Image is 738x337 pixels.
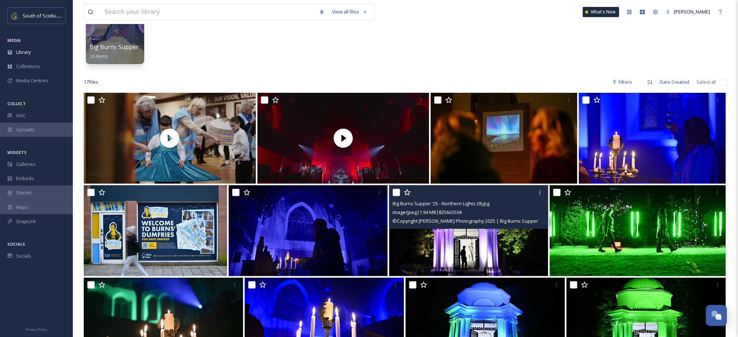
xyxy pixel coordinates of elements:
[579,93,726,184] img: Big Burns Supper '25 - Northern Lights (12).jpg
[393,209,462,215] span: image/jpeg | 1.94 MB | 8256 x 5504
[23,12,106,19] span: South of Scotland Destination Alliance
[697,79,716,86] span: Select all
[7,37,21,43] span: MEDIA
[609,75,636,89] div: Filters
[16,204,28,211] span: Maps
[662,5,714,19] a: [PERSON_NAME]
[16,77,48,84] span: Media Centres
[16,175,34,182] span: Embeds
[257,93,430,184] img: thumbnail
[656,75,693,89] div: Date Created
[16,126,34,133] span: Uploads
[101,4,315,20] input: Search your library
[16,49,31,56] span: Library
[393,200,490,207] span: Big Burns Supper '25 - Northern Lights (9).jpg
[16,63,40,70] span: Collections
[229,185,388,276] img: Big Burns Supper '25 - Northern Lights (10).jpg
[16,112,26,119] span: UGC
[550,185,726,276] img: Big Burns Supper '25 - Northern Lights (8).jpg
[706,305,727,326] button: Open Chat
[7,101,26,106] span: COLLECT
[16,218,36,225] span: SnapLink
[26,327,47,332] span: Privacy Policy
[583,7,619,17] a: What's New
[84,79,98,86] span: 17 file s
[389,185,548,276] img: Big Burns Supper '25 - Northern Lights (9).jpg
[12,12,19,19] img: images.jpeg
[328,5,371,19] a: View all files
[90,53,108,59] span: 16 items
[84,185,227,276] img: Big Burns Supper '25 - Northern Lights (11).jpg
[16,189,32,196] span: Stories
[431,93,577,184] img: Big Burns Supper '25 - Northern Lights (13).jpg
[84,93,256,184] img: thumbnail
[26,325,47,333] a: Privacy Policy
[674,8,710,15] span: [PERSON_NAME]
[90,43,138,51] span: Big Burns Supper
[7,241,25,247] span: SOCIALS
[16,253,31,259] span: Socials
[90,35,138,59] a: EventsBig Burns Supper16 items
[7,150,27,155] span: WIDGETS
[16,161,36,168] span: Galleries
[393,218,538,224] span: © Copyright [PERSON_NAME] Photography 2025 | Big Burns Supper
[90,36,101,41] span: Events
